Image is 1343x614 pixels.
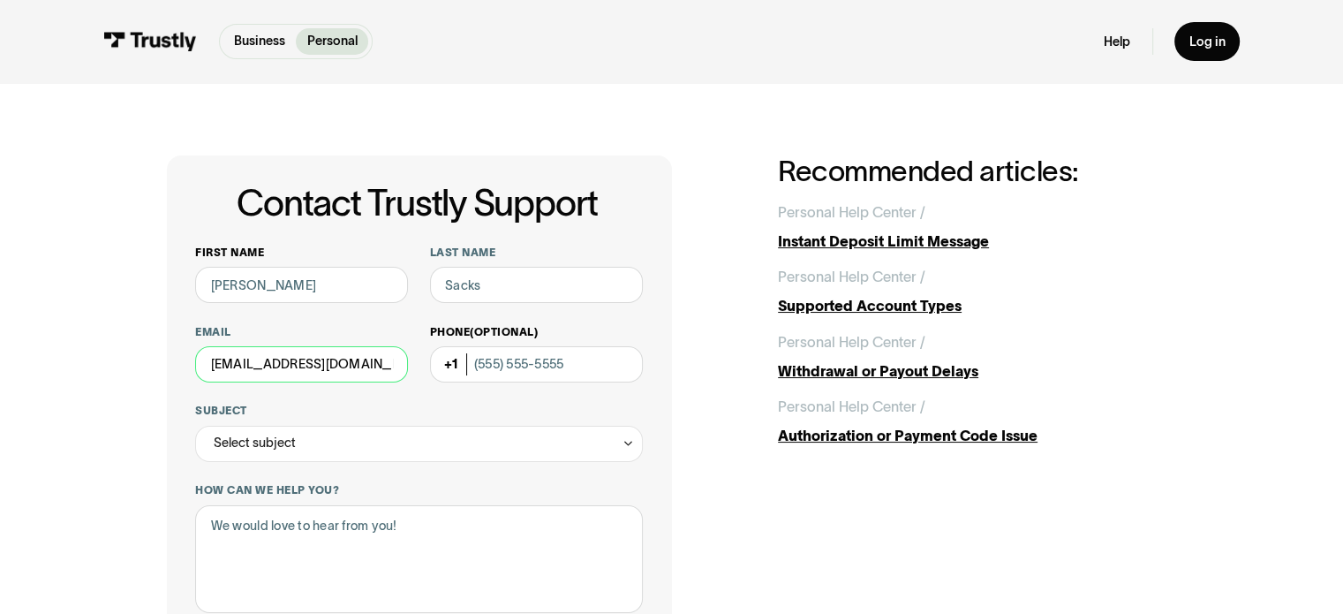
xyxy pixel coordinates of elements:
[296,28,368,55] a: Personal
[778,231,1176,253] div: Instant Deposit Limit Message
[778,201,925,224] div: Personal Help Center /
[778,266,925,288] div: Personal Help Center /
[778,331,1176,382] a: Personal Help Center /Withdrawal or Payout Delays
[1188,34,1225,50] div: Log in
[778,396,925,418] div: Personal Help Center /
[430,346,643,383] input: (555) 555-5555
[195,346,408,383] input: alex@mail.com
[195,426,642,462] div: Select subject
[1104,34,1130,50] a: Help
[1174,22,1240,60] a: Log in
[778,155,1176,187] h2: Recommended articles:
[778,295,1176,317] div: Supported Account Types
[234,32,285,50] p: Business
[778,425,1176,447] div: Authorization or Payment Code Issue
[195,246,408,260] label: First name
[430,325,643,339] label: Phone
[223,28,297,55] a: Business
[778,396,1176,446] a: Personal Help Center /Authorization or Payment Code Issue
[778,331,925,353] div: Personal Help Center /
[430,267,643,303] input: Howard
[307,32,358,50] p: Personal
[192,184,642,224] h1: Contact Trustly Support
[778,201,1176,252] a: Personal Help Center /Instant Deposit Limit Message
[195,325,408,339] label: Email
[214,432,296,454] div: Select subject
[103,32,197,51] img: Trustly Logo
[195,404,642,418] label: Subject
[778,266,1176,316] a: Personal Help Center /Supported Account Types
[430,246,643,260] label: Last name
[195,483,642,497] label: How can we help you?
[195,267,408,303] input: Alex
[470,326,538,337] span: (Optional)
[778,360,1176,383] div: Withdrawal or Payout Delays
